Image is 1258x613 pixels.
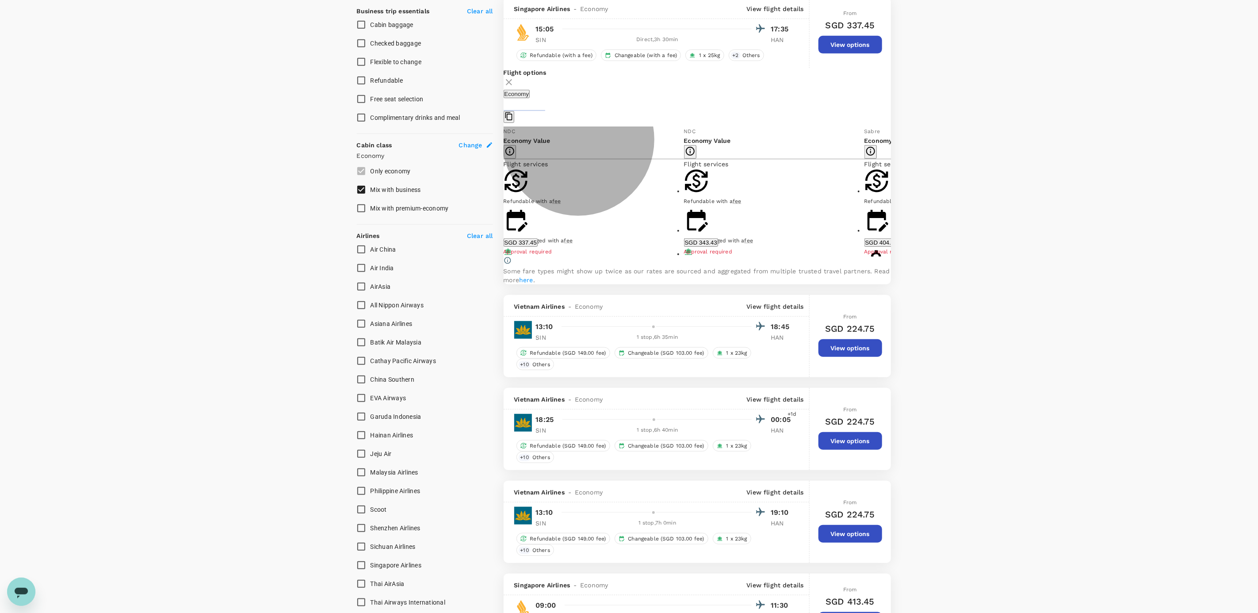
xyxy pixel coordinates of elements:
strong: Business trip essentials [357,8,430,15]
div: Changeable (SGD 103.00 fee) [615,440,708,452]
img: VN [514,507,532,525]
span: Batik Air Malaysia [371,339,422,346]
span: Philippine Airlines [371,487,421,494]
p: 15:05 [536,24,554,34]
span: Economy [580,581,608,590]
button: View options [818,36,882,54]
div: Changeable (with a fee) [601,50,681,61]
div: 1 stop , 7h 0min [563,519,752,528]
span: 1 x 23kg [723,535,751,543]
span: Thai AirAsia [371,580,405,587]
p: HAN [771,35,793,44]
span: From [843,10,857,16]
div: Refundable (SGD 149.00 fee) [516,347,610,359]
div: Direct , 3h 30min [563,35,752,44]
p: View flight details [747,581,804,590]
p: SIN [536,426,558,435]
button: View options [818,339,882,357]
p: HAN [771,426,793,435]
span: Flight services [504,161,548,168]
a: here [519,276,533,284]
span: Checked baggage [371,40,421,47]
span: Changeable (SGD 103.00 fee) [625,442,708,450]
span: Others [529,454,554,461]
strong: Airlines [357,232,380,239]
div: 1 stop , 6h 35min [563,333,752,342]
span: Scoot [371,506,387,513]
img: VN [514,321,532,339]
span: Mix with premium-economy [371,205,449,212]
p: SIN [536,35,558,44]
p: 18:25 [536,414,554,425]
span: - [570,4,580,13]
div: 1 x 25kg [685,50,724,61]
div: Can be changed with a [504,237,684,245]
p: 09:00 [536,600,556,611]
span: NDC [684,128,696,134]
span: fee [745,238,753,244]
span: Cathay Pacific Airways [371,357,436,364]
span: 1 x 25kg [696,52,723,59]
p: 13:10 [536,507,553,518]
p: Economy Value [504,136,684,145]
span: Singapore Airlines [371,562,422,569]
span: Sabre [864,128,880,134]
div: 1 x 23kg [713,533,751,544]
span: China Southern [371,376,415,383]
span: 1 x 23kg [723,442,751,450]
span: Flight services [864,161,909,168]
div: Can be changed with a [684,237,864,245]
span: Hainan Airlines [371,432,413,439]
span: Singapore Airlines [514,581,570,590]
span: - [565,395,575,404]
span: Refundable (with a fee) [527,52,596,59]
div: +10Others [516,452,554,463]
span: AirAsia [371,283,391,290]
p: 19:10 [771,507,793,518]
span: Others [529,547,554,554]
span: Malaysia Airlines [371,469,418,476]
div: Refundable (SGD 149.00 fee) [516,533,610,544]
p: View flight details [747,395,804,404]
h6: SGD 337.45 [826,18,875,32]
div: 1 x 23kg [713,347,751,359]
span: Asiana Airlines [371,320,413,327]
span: From [843,314,857,320]
iframe: Button to launch messaging window [7,578,35,606]
span: 1 x 23kg [723,349,751,357]
span: fee [564,238,573,244]
p: HAN [771,519,793,528]
span: NDC [504,128,515,134]
span: Approval required [504,249,552,255]
span: Refundable (SGD 149.00 fee) [527,535,610,543]
div: 1 stop , 6h 40min [563,426,752,435]
p: SIN [536,333,558,342]
span: Refundable (SGD 149.00 fee) [527,349,610,357]
img: SQ [514,23,532,41]
span: +1d [788,410,796,419]
div: Can be changed with a SGD 70 [864,237,1045,245]
p: Clear all [467,231,493,240]
div: 1 x 23kg [713,440,751,452]
span: Approval required [864,249,913,255]
span: Approval required [684,249,733,255]
div: +10Others [516,359,554,370]
div: Refundable with a [684,197,864,206]
button: SGD 343.43 [684,238,718,247]
div: Refundable (with a fee) [516,50,596,61]
p: View flight details [747,302,804,311]
p: 00:05 [771,414,793,425]
button: Economy [504,90,530,98]
span: Economy [575,302,603,311]
span: All Nippon Airways [371,302,424,309]
span: Jeju Air [371,450,392,457]
span: Economy [575,395,603,404]
p: Economy Value [684,136,864,145]
span: Free seat selection [371,96,424,103]
span: From [843,586,857,593]
span: Vietnam Airlines [514,488,565,497]
span: Change [459,141,482,149]
p: HAN [771,333,793,342]
span: Shenzhen Airlines [371,525,421,532]
div: Refundable with a SGD 220 [864,197,1045,206]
